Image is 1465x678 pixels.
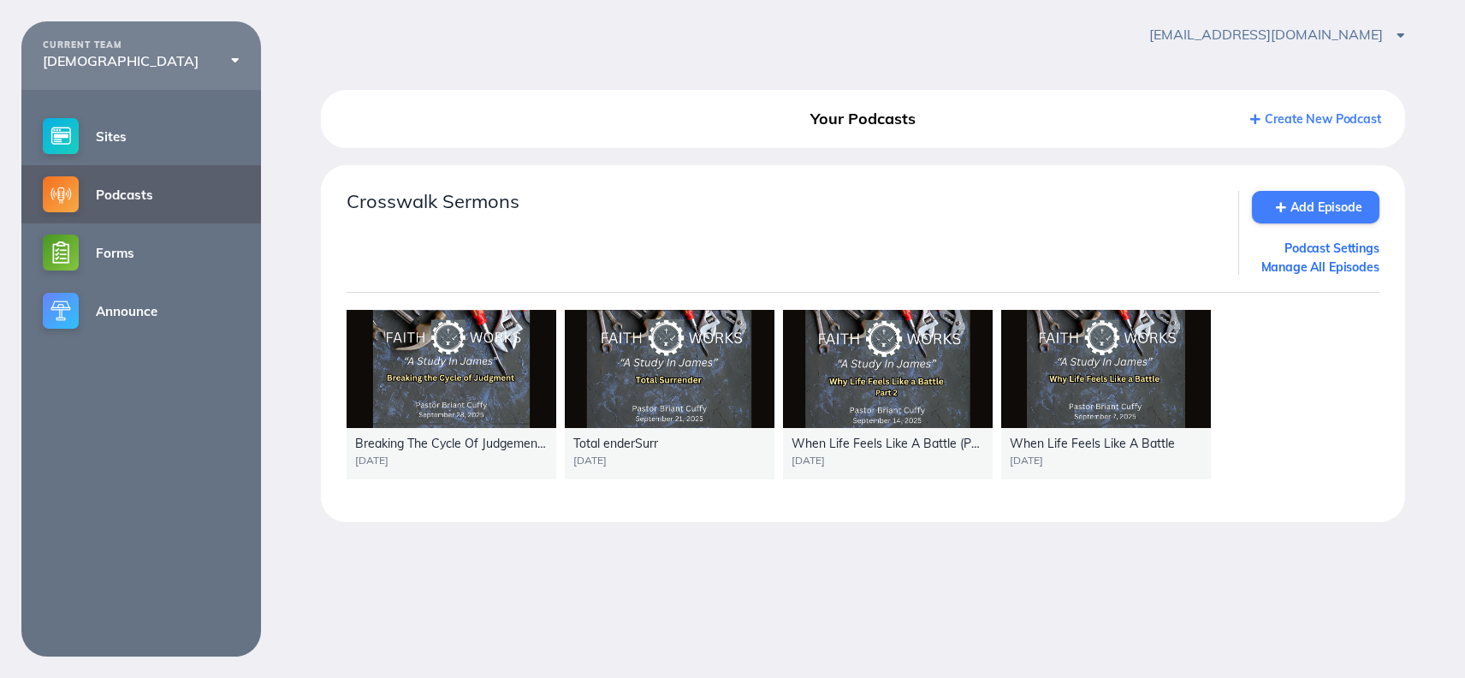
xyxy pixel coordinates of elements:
[21,165,261,223] a: Podcasts
[355,455,548,467] div: [DATE]
[783,310,993,479] a: When Life Feels Like A Battle (Part 2)[DATE]
[691,104,1035,134] div: Your Podcasts
[1010,437,1202,450] div: When Life Feels Like A Battle
[1001,310,1211,479] a: When Life Feels Like A Battle[DATE]
[43,235,79,271] img: forms-small@2x.png
[1250,111,1380,127] a: Create New Podcast
[21,107,261,165] a: Sites
[1149,26,1404,43] span: [EMAIL_ADDRESS][DOMAIN_NAME]
[1252,241,1379,256] a: Podcast Settings
[792,455,984,467] div: [DATE]
[573,455,766,467] div: [DATE]
[43,53,240,68] div: [DEMOGRAPHIC_DATA]
[43,118,79,154] img: sites-small@2x.png
[21,282,261,340] a: Announce
[355,437,548,450] div: Breaking The Cycle Of Judgement (Part 1)
[565,310,774,479] a: Total enderSurr[DATE]
[1252,259,1379,275] a: Manage All Episodes
[43,176,79,212] img: podcasts-small@2x.png
[347,310,556,479] a: Breaking The Cycle Of Judgement (Part 1)[DATE]
[43,293,79,329] img: announce-small@2x.png
[573,437,766,450] div: Total enderSurr
[792,437,984,450] div: When Life Feels Like A Battle (Part 2)
[347,191,1216,212] div: Crosswalk Sermons
[1252,191,1379,223] a: Add Episode
[1010,455,1202,467] div: [DATE]
[21,223,261,282] a: Forms
[43,40,240,51] div: CURRENT TEAM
